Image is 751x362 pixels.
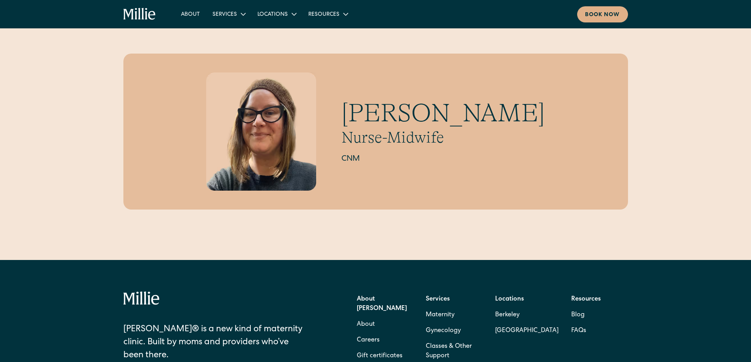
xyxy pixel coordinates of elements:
a: About [357,317,375,332]
a: Gynecology [426,323,461,339]
a: Careers [357,332,380,348]
div: Locations [257,11,288,19]
strong: Services [426,296,450,303]
a: FAQs [571,323,586,339]
strong: Resources [571,296,601,303]
div: Resources [302,7,354,20]
div: Services [206,7,251,20]
div: Resources [308,11,339,19]
div: Services [212,11,237,19]
div: Locations [251,7,302,20]
h2: CNM [341,153,545,165]
div: Book now [585,11,620,19]
a: Berkeley [495,307,559,323]
a: About [175,7,206,20]
strong: Locations [495,296,524,303]
strong: About [PERSON_NAME] [357,296,407,312]
a: [GEOGRAPHIC_DATA] [495,323,559,339]
a: Book now [577,6,628,22]
a: home [123,8,156,20]
h1: [PERSON_NAME] [341,98,545,128]
h2: Nurse-Midwife [341,128,545,147]
a: Maternity [426,307,455,323]
a: Blog [571,307,585,323]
